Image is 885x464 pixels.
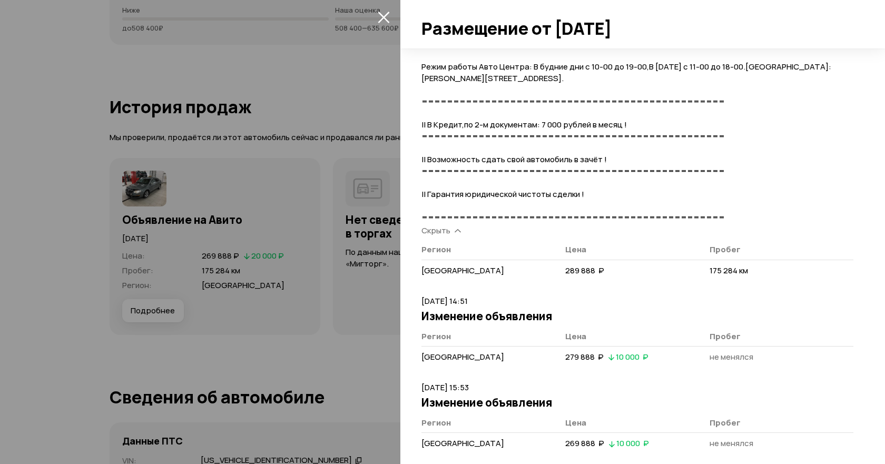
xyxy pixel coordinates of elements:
[565,438,604,449] span: 269 888 ₽
[565,265,604,276] span: 289 888 ₽
[421,225,461,236] a: Скрыть
[421,295,853,307] p: [DATE] 14:51
[421,351,504,362] span: [GEOGRAPHIC_DATA]
[421,417,451,428] span: Регион
[421,244,451,255] span: Регион
[421,225,450,236] span: Скрыть
[616,438,649,449] span: 10 000 ₽
[421,331,451,342] span: Регион
[421,309,853,323] h3: Изменение объявления
[616,351,648,362] span: 10 000 ₽
[421,382,853,393] p: [DATE] 15:53
[710,351,753,362] span: не менялся
[710,417,741,428] span: Пробег
[421,396,853,409] h3: Изменение объявления
[375,8,392,25] button: закрыть
[710,438,753,449] span: не менялся
[565,351,604,362] span: 279 888 ₽
[565,244,586,255] span: Цена
[565,331,586,342] span: Цена
[565,417,586,428] span: Цена
[421,265,504,276] span: [GEOGRAPHIC_DATA]
[710,331,741,342] span: Пробег
[710,244,741,255] span: Пробег
[710,265,748,276] span: 175 284 км
[421,438,504,449] span: [GEOGRAPHIC_DATA]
